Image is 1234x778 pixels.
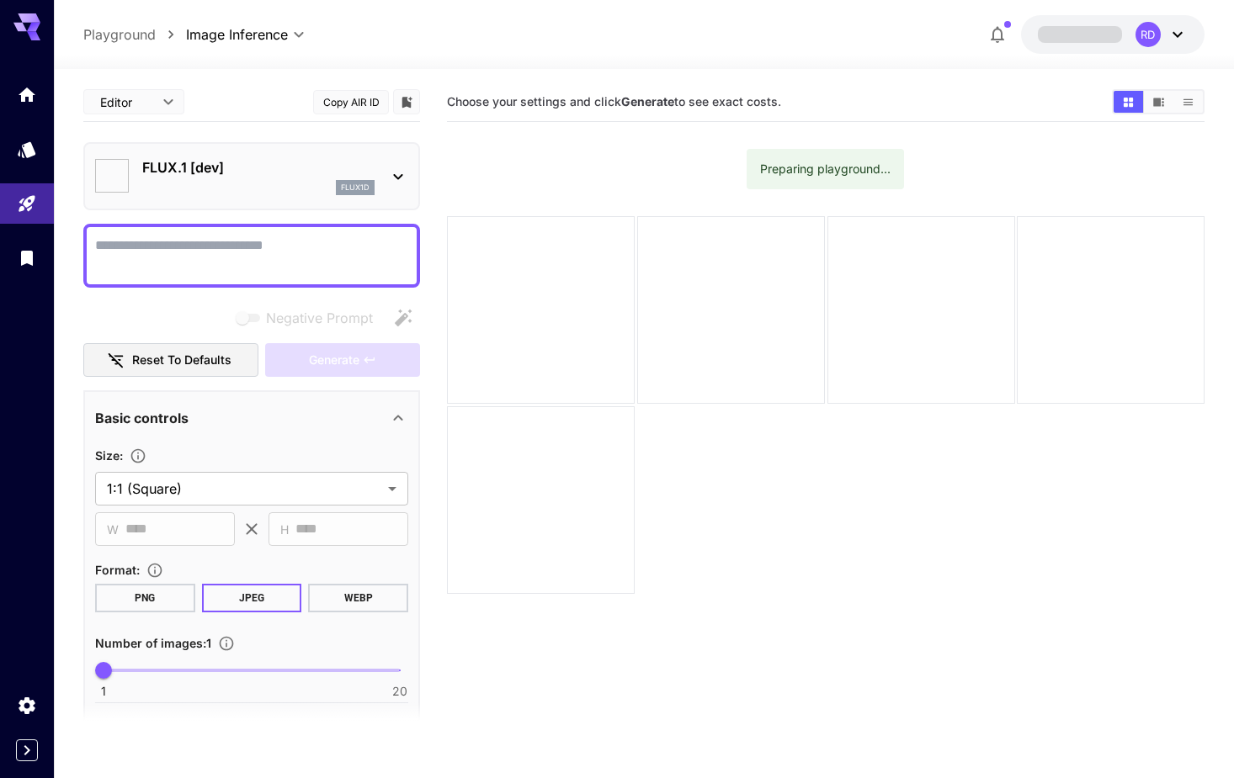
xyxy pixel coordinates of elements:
b: Generate [621,94,674,108]
div: Show media in grid viewShow media in video viewShow media in list view [1112,89,1205,114]
span: Editor [100,93,152,111]
button: Show media in list view [1173,91,1203,113]
div: Library [17,247,37,268]
div: Basic controls [95,398,408,438]
div: RD [1136,22,1161,47]
span: H [280,520,289,539]
button: WEBP [308,584,408,612]
span: Format : [95,563,140,577]
button: Reset to defaults [83,343,258,378]
span: Negative Prompt [266,308,373,328]
button: Choose the file format for the output image. [140,562,170,579]
span: Choose your settings and click to see exact costs. [447,94,781,108]
button: Specify how many images to generate in a single request. Each image generation will be charged se... [211,635,242,652]
span: Image Inference [186,24,288,45]
button: Expand sidebar [16,739,38,761]
button: Add to library [399,92,414,112]
span: Size : [95,448,123,463]
button: JPEG [202,584,302,612]
button: Show media in grid view [1114,91,1143,113]
button: Copy AIR ID [313,90,389,114]
button: Adjust the dimensions of the generated image by specifying its width and height in pixels, or sel... [123,447,153,464]
span: 20 [392,683,407,700]
div: Preparing playground... [760,154,891,184]
div: Home [17,84,37,105]
p: FLUX.1 [dev] [142,157,375,177]
button: RD [1021,15,1205,54]
span: Number of images : 1 [95,636,211,650]
span: 1:1 (Square) [107,479,381,499]
span: W [107,520,119,539]
p: Basic controls [95,408,189,428]
p: flux1d [341,182,370,193]
a: Playground [83,24,156,45]
button: Show media in video view [1144,91,1173,113]
span: 1 [101,683,106,700]
div: Models [17,139,37,160]
div: Playground [17,193,37,214]
div: Settings [17,695,37,716]
nav: breadcrumb [83,24,186,45]
div: FLUX.1 [dev]flux1d [95,151,408,202]
button: PNG [95,584,195,612]
span: Negative prompts are not compatible with the selected model. [232,307,386,328]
